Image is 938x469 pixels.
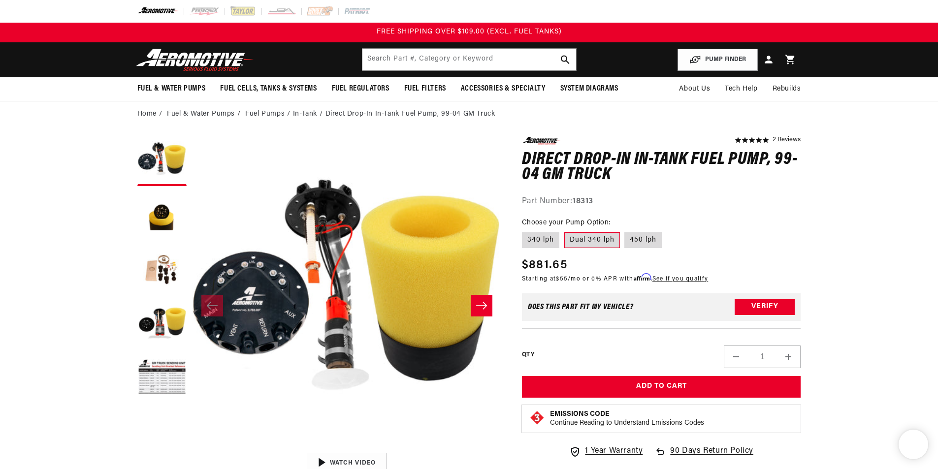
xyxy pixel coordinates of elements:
[735,299,795,315] button: Verify
[725,84,757,94] span: Tech Help
[522,376,801,398] button: Add to Cart
[137,353,187,403] button: Load image 5 in gallery view
[404,84,446,94] span: Fuel Filters
[529,410,545,426] img: Emissions code
[573,197,593,205] strong: 18313
[569,445,643,458] a: 1 Year Warranty
[654,445,753,468] a: 90 Days Return Policy
[377,28,562,35] span: FREE SHIPPING OVER $109.00 (EXCL. FUEL TANKS)
[461,84,546,94] span: Accessories & Specialty
[773,84,801,94] span: Rebuilds
[564,232,620,248] label: Dual 340 lph
[325,109,495,120] li: Direct Drop-In In-Tank Fuel Pump, 99-04 GM Truck
[522,351,534,359] label: QTY
[324,77,397,100] summary: Fuel Regulators
[137,109,157,120] a: Home
[453,77,553,100] summary: Accessories & Specialty
[773,137,801,144] a: 2 reviews
[652,276,708,282] a: See if you qualify - Learn more about Affirm Financing (opens in modal)
[717,77,765,101] summary: Tech Help
[550,410,610,418] strong: Emissions Code
[624,232,662,248] label: 450 lph
[550,419,704,428] p: Continue Reading to Understand Emissions Codes
[201,295,223,316] button: Slide left
[672,77,717,101] a: About Us
[137,245,187,294] button: Load image 3 in gallery view
[522,218,612,228] legend: Choose your Pump Option:
[679,85,710,93] span: About Us
[133,48,257,71] img: Aeromotive
[522,195,801,208] div: Part Number:
[522,232,559,248] label: 340 lph
[471,295,492,316] button: Slide right
[550,410,704,428] button: Emissions CodeContinue Reading to Understand Emissions Codes
[528,303,634,311] div: Does This part fit My vehicle?
[137,191,187,240] button: Load image 2 in gallery view
[137,109,801,120] nav: breadcrumbs
[362,49,576,70] input: Search by Part Number, Category or Keyword
[522,274,708,283] p: Starting at /mo or 0% APR with .
[670,445,753,468] span: 90 Days Return Policy
[522,152,801,183] h1: Direct Drop-In In-Tank Fuel Pump, 99-04 GM Truck
[554,49,576,70] button: search button
[293,109,325,120] li: In-Tank
[137,137,187,186] button: Load image 1 in gallery view
[634,274,651,281] span: Affirm
[245,109,285,120] a: Fuel Pumps
[765,77,809,101] summary: Rebuilds
[397,77,453,100] summary: Fuel Filters
[220,84,317,94] span: Fuel Cells, Tanks & Systems
[137,299,187,348] button: Load image 4 in gallery view
[332,84,389,94] span: Fuel Regulators
[137,84,206,94] span: Fuel & Water Pumps
[585,445,643,458] span: 1 Year Warranty
[522,256,567,274] span: $881.65
[560,84,618,94] span: System Diagrams
[213,77,324,100] summary: Fuel Cells, Tanks & Systems
[556,276,568,282] span: $55
[167,109,235,120] a: Fuel & Water Pumps
[130,77,213,100] summary: Fuel & Water Pumps
[678,49,758,71] button: PUMP FINDER
[553,77,626,100] summary: System Diagrams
